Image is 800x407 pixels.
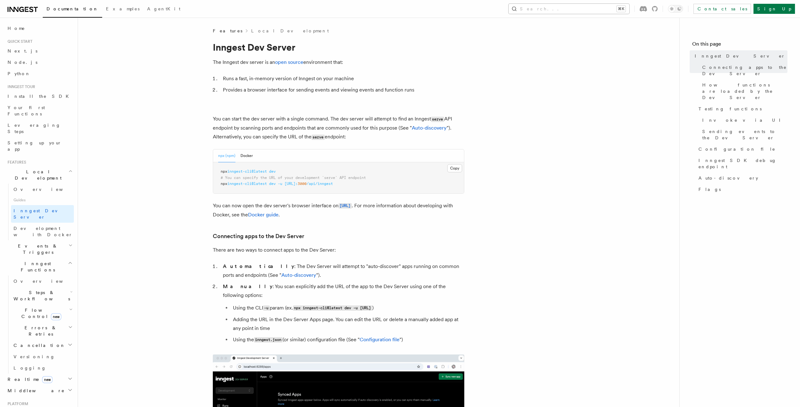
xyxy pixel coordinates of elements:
[106,6,140,11] span: Examples
[5,169,69,181] span: Local Development
[223,263,294,269] strong: Automatically
[8,25,25,31] span: Home
[227,169,267,174] span: inngest-cli@latest
[11,276,74,287] a: Overview
[702,128,787,141] span: Sending events to the Dev Server
[213,114,464,142] p: You can start the dev server with a single command. The dev server will attempt to find an Innges...
[698,146,775,152] span: Configuration file
[14,187,78,192] span: Overview
[698,106,762,112] span: Testing functions
[263,305,270,311] code: -u
[278,181,282,186] span: -u
[5,276,74,374] div: Inngest Functions
[213,246,464,254] p: There are two ways to connect apps to the Dev Server:
[254,337,283,343] code: inngest.json
[11,307,69,320] span: Flow Control
[696,172,787,184] a: Auto-discovery
[221,176,366,180] span: # You can specify the URL of your development `serve` API endpoint
[8,105,45,116] span: Your first Functions
[5,45,74,57] a: Next.js
[306,181,333,186] span: /api/inngest
[5,137,74,155] a: Setting up your app
[14,226,73,237] span: Development with Docker
[213,201,464,219] p: You can now open the dev server's browser interface on . For more information about developing wi...
[221,169,227,174] span: npx
[695,53,785,59] span: Inngest Dev Server
[231,304,464,313] li: Using the CLI param (ex. )
[11,362,74,374] a: Logging
[8,60,37,65] span: Node.js
[702,117,786,123] span: Invoke via UI
[5,184,74,240] div: Local Development
[698,186,721,192] span: Flags
[11,325,68,337] span: Errors & Retries
[47,6,98,11] span: Documentation
[275,59,303,65] a: open source
[5,91,74,102] a: Install the SDK
[11,287,74,304] button: Steps & Workflows
[11,184,74,195] a: Overview
[213,28,242,34] span: Features
[8,94,73,99] span: Install the SDK
[700,62,787,79] a: Connecting apps to the Dev Server
[360,337,400,343] a: Configuration file
[231,315,464,333] li: Adding the URL in the Dev Server Apps page. You can edit the URL or delete a manually added app a...
[5,23,74,34] a: Home
[692,50,787,62] a: Inngest Dev Server
[702,64,787,77] span: Connecting apps to the Dev Server
[213,232,304,241] a: Connecting apps to the Dev Server
[692,40,787,50] h4: On this page
[509,4,629,14] button: Search...⌘K
[412,125,447,131] a: Auto-discovery
[213,42,464,53] h1: Inngest Dev Server
[693,4,751,14] a: Contact sales
[213,58,464,67] p: The Inngest dev server is an environment that:
[269,169,276,174] span: dev
[5,385,74,396] button: Middleware
[447,164,462,172] button: Copy
[43,2,102,18] a: Documentation
[702,82,787,101] span: How functions are loaded by the Dev Server
[5,84,35,89] span: Inngest tour
[5,166,74,184] button: Local Development
[11,351,74,362] a: Versioning
[240,149,253,162] button: Docker
[227,181,267,186] span: inngest-cli@latest
[248,212,279,218] a: Docker guide
[293,305,372,311] code: npx inngest-cli@latest dev -u [URL]
[11,205,74,223] a: Inngest Dev Server
[231,335,464,344] li: Using the (or similar) configuration file (See " ")
[14,208,67,220] span: Inngest Dev Server
[696,155,787,172] a: Inngest SDK debug endpoint
[251,28,329,34] a: Local Development
[143,2,184,17] a: AgentKit
[269,181,276,186] span: dev
[8,140,62,152] span: Setting up your app
[14,279,78,284] span: Overview
[11,340,74,351] button: Cancellation
[221,74,464,83] li: Runs a fast, in-memory version of Inngest on your machine
[221,86,464,94] li: Provides a browser interface for sending events and viewing events and function runs
[5,401,28,406] span: Platform
[5,39,32,44] span: Quick start
[700,114,787,126] a: Invoke via UI
[223,283,273,289] strong: Manually
[5,120,74,137] a: Leveraging Steps
[11,304,74,322] button: Flow Controlnew
[700,126,787,143] a: Sending events to the Dev Server
[8,71,30,76] span: Python
[8,123,61,134] span: Leveraging Steps
[5,387,65,394] span: Middleware
[668,5,683,13] button: Toggle dark mode
[281,272,316,278] a: Auto-discovery
[696,103,787,114] a: Testing functions
[339,203,352,209] code: [URL]
[14,365,46,371] span: Logging
[5,160,26,165] span: Features
[221,262,464,280] li: : The Dev Server will attempt to "auto-discover" apps running on common ports and endpoints (See ...
[700,79,787,103] a: How functions are loaded by the Dev Server
[5,68,74,79] a: Python
[698,175,758,181] span: Auto-discovery
[5,260,68,273] span: Inngest Functions
[14,354,55,359] span: Versioning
